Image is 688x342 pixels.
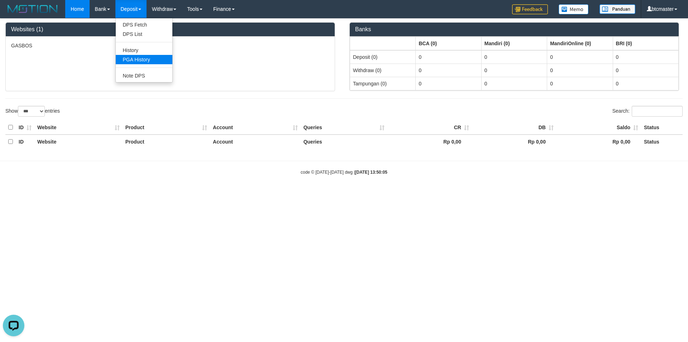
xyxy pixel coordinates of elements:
[34,121,123,135] th: Website
[350,50,416,64] td: Deposit (0)
[547,77,613,90] td: 0
[547,64,613,77] td: 0
[116,29,172,39] a: DPS List
[123,121,210,135] th: Product
[556,135,641,149] th: Rp 0,00
[599,4,635,14] img: panduan.png
[472,121,556,135] th: DB
[613,64,678,77] td: 0
[512,4,548,14] img: Feedback.jpg
[210,135,301,149] th: Account
[481,50,547,64] td: 0
[5,4,60,14] img: MOTION_logo.png
[416,50,481,64] td: 0
[16,135,34,149] th: ID
[116,71,172,80] a: Note DPS
[547,37,613,50] th: Group: activate to sort column ascending
[123,135,210,149] th: Product
[18,106,45,117] select: Showentries
[350,37,416,50] th: Group: activate to sort column ascending
[116,20,172,29] a: DPS Fetch
[641,121,683,135] th: Status
[387,121,472,135] th: CR
[301,170,387,175] small: code © [DATE]-[DATE] dwg |
[556,121,641,135] th: Saldo
[416,77,481,90] td: 0
[16,121,34,135] th: ID
[472,135,556,149] th: Rp 0,00
[116,55,172,64] a: PGA History
[350,77,416,90] td: Tampungan (0)
[210,121,301,135] th: Account
[547,50,613,64] td: 0
[387,135,472,149] th: Rp 0,00
[559,4,589,14] img: Button%20Memo.svg
[641,135,683,149] th: Status
[350,64,416,77] td: Withdraw (0)
[481,37,547,50] th: Group: activate to sort column ascending
[116,46,172,55] a: History
[11,42,329,49] p: GASBOS
[613,77,678,90] td: 0
[11,26,329,33] h3: Websites (1)
[613,37,678,50] th: Group: activate to sort column ascending
[5,106,60,117] label: Show entries
[613,50,678,64] td: 0
[34,135,123,149] th: Website
[416,64,481,77] td: 0
[612,106,683,117] label: Search:
[632,106,683,117] input: Search:
[416,37,481,50] th: Group: activate to sort column ascending
[3,3,24,24] button: Open LiveChat chat widget
[355,26,673,33] h3: Banks
[301,121,387,135] th: Queries
[481,64,547,77] td: 0
[481,77,547,90] td: 0
[301,135,387,149] th: Queries
[355,170,387,175] strong: [DATE] 13:50:05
